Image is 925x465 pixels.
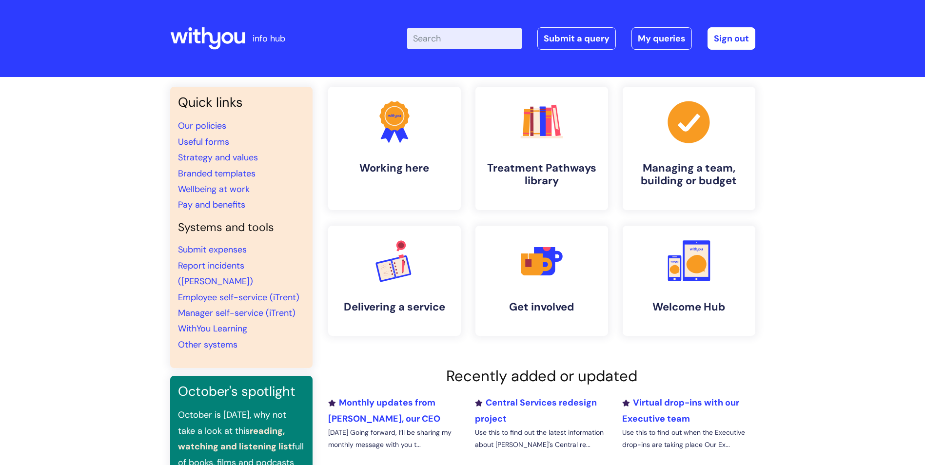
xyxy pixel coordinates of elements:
h4: Treatment Pathways library [483,162,600,188]
a: Wellbeing at work [178,183,250,195]
input: Search [407,28,522,49]
h4: Get involved [483,301,600,313]
a: Manager self-service (iTrent) [178,307,295,319]
h4: Working here [336,162,453,174]
a: Get involved [475,226,608,336]
h3: October's spotlight [178,384,305,399]
a: Sign out [708,27,755,50]
a: Central Services redesign project [475,397,597,424]
a: Other systems [178,339,237,350]
p: Use this to find out the latest information about [PERSON_NAME]'s Central re... [475,426,608,451]
h4: Delivering a service [336,301,453,313]
p: [DATE] Going forward, I’ll be sharing my monthly message with you t... [328,426,461,451]
a: Employee self-service (iTrent) [178,291,299,303]
h3: Quick links [178,95,305,110]
p: info hub [253,31,285,46]
a: Submit expenses [178,244,247,255]
a: Useful forms [178,136,229,148]
a: Welcome Hub [623,226,755,336]
a: Pay and benefits [178,199,245,211]
a: WithYou Learning [178,323,247,334]
a: Submit a query [537,27,616,50]
a: Managing a team, building or budget [623,87,755,210]
a: My queries [631,27,692,50]
p: Use this to find out when the Executive drop-ins are taking place Our Ex... [622,426,755,451]
a: Virtual drop-ins with our Executive team [622,397,739,424]
a: Branded templates [178,168,256,179]
h4: Welcome Hub [630,301,748,313]
a: Working here [328,87,461,210]
a: Strategy and values [178,152,258,163]
a: Treatment Pathways library [475,87,608,210]
a: Delivering a service [328,226,461,336]
h4: Systems and tools [178,221,305,234]
h4: Managing a team, building or budget [630,162,748,188]
a: Report incidents ([PERSON_NAME]) [178,260,253,287]
a: Our policies [178,120,226,132]
h2: Recently added or updated [328,367,755,385]
div: | - [407,27,755,50]
a: Monthly updates from [PERSON_NAME], our CEO [328,397,440,424]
